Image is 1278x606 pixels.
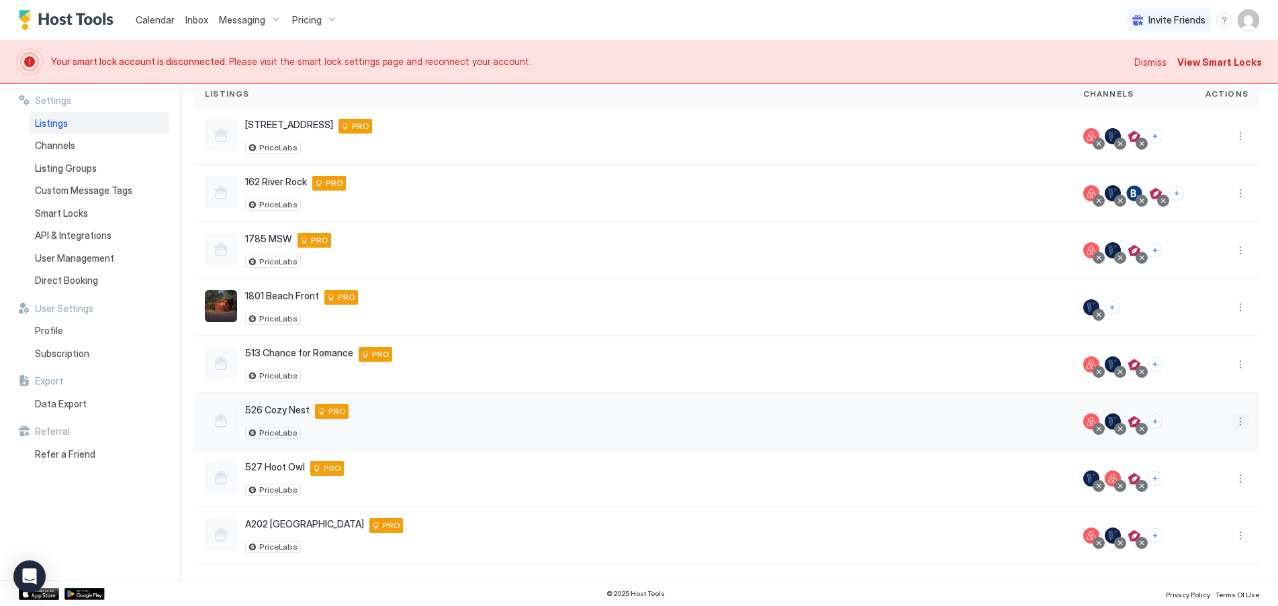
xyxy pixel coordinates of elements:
[245,461,305,473] span: 527 Hoot Owl
[35,207,88,219] span: Smart Locks
[30,157,169,180] a: Listing Groups
[35,448,95,460] span: Refer a Friend
[35,140,75,152] span: Channels
[35,375,63,387] span: Export
[1232,413,1248,430] button: More options
[51,56,229,67] span: Your smart lock account is disconnected.
[245,233,292,245] span: 1785 MSW
[35,398,87,410] span: Data Export
[30,179,169,202] a: Custom Message Tags
[245,290,319,302] span: 1801 Beach Front
[1232,413,1248,430] div: menu
[311,234,328,246] span: PRO
[35,274,98,287] span: Direct Booking
[1083,88,1134,100] span: Channels
[19,10,120,30] a: Host Tools Logo
[1148,528,1162,543] button: Connect channels
[64,588,105,600] a: Google Play Store
[1134,55,1167,69] div: Dismiss
[1216,587,1259,601] a: Terms Of Use
[1232,527,1248,544] div: menu
[30,443,169,466] a: Refer a Friend
[1166,587,1210,601] a: Privacy Policy
[35,348,89,360] span: Subscription
[219,14,265,26] span: Messaging
[1232,470,1248,487] div: menu
[245,404,310,416] span: 526 Cozy Nest
[1232,356,1248,372] div: menu
[35,325,63,337] span: Profile
[1177,55,1262,69] div: View Smart Locks
[1148,129,1162,144] button: Connect channels
[372,348,390,360] span: PRO
[606,589,665,598] span: © 2025 Host Tools
[35,95,71,107] span: Settings
[245,347,353,359] span: 513 Chance for Romance
[205,88,250,100] span: Listings
[1148,357,1162,372] button: Connect channels
[1232,185,1248,201] div: menu
[1238,9,1259,31] div: User profile
[35,230,111,242] span: API & Integrations
[1232,299,1248,315] div: menu
[1216,591,1259,599] span: Terms Of Use
[205,290,237,322] div: listing image
[1105,300,1120,315] button: Connect channels
[30,393,169,415] a: Data Export
[1166,591,1210,599] span: Privacy Policy
[1232,128,1248,144] div: menu
[326,177,343,189] span: PRO
[30,134,169,157] a: Channels
[1216,12,1232,28] div: menu
[1232,299,1248,315] button: More options
[30,224,169,247] a: API & Integrations
[19,588,59,600] a: App Store
[245,119,333,131] span: [STREET_ADDRESS]
[245,518,364,530] span: A202 [GEOGRAPHIC_DATA]
[324,462,341,474] span: PRO
[35,252,114,264] span: User Management
[1232,470,1248,487] button: More options
[383,519,400,532] span: PRO
[35,117,68,130] span: Listings
[1169,186,1184,201] button: Connect channels
[13,560,46,593] div: Open Intercom Messenger
[136,13,175,27] a: Calendar
[35,303,93,315] span: User Settings
[328,405,346,417] span: PRO
[1232,242,1248,258] button: More options
[1232,185,1248,201] button: More options
[185,13,208,27] a: Inbox
[1148,471,1162,486] button: Connect channels
[185,14,208,26] span: Inbox
[1232,242,1248,258] div: menu
[30,269,169,292] a: Direct Booking
[1232,128,1248,144] button: More options
[136,14,175,26] span: Calendar
[35,425,70,438] span: Referral
[1148,243,1162,258] button: Connect channels
[30,342,169,365] a: Subscription
[30,202,169,225] a: Smart Locks
[1148,14,1205,26] span: Invite Friends
[1148,414,1162,429] button: Connect channels
[30,112,169,135] a: Listings
[51,56,1126,68] span: Please visit the smart lock settings page and reconnect your account.
[30,247,169,270] a: User Management
[338,291,355,303] span: PRO
[1232,356,1248,372] button: More options
[1205,88,1248,100] span: Actions
[35,185,132,197] span: Custom Message Tags
[1232,527,1248,544] button: More options
[292,14,322,26] span: Pricing
[245,176,307,188] span: 162 River Rock
[352,120,369,132] span: PRO
[30,319,169,342] a: Profile
[35,162,97,174] span: Listing Groups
